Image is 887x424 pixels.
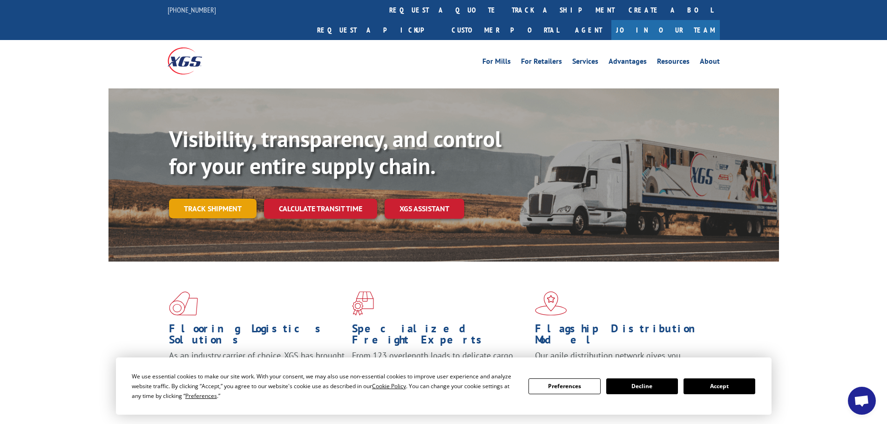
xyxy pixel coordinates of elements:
a: Request a pickup [310,20,445,40]
span: Preferences [185,392,217,400]
button: Preferences [528,378,600,394]
a: For Mills [482,58,511,68]
span: As an industry carrier of choice, XGS has brought innovation and dedication to flooring logistics... [169,350,345,383]
a: Agent [566,20,611,40]
a: XGS ASSISTANT [385,199,464,219]
a: Customer Portal [445,20,566,40]
button: Decline [606,378,678,394]
img: xgs-icon-flagship-distribution-model-red [535,291,567,316]
h1: Flagship Distribution Model [535,323,711,350]
a: Advantages [609,58,647,68]
div: Cookie Consent Prompt [116,357,772,415]
h1: Flooring Logistics Solutions [169,323,345,350]
a: Join Our Team [611,20,720,40]
div: We use essential cookies to make our site work. With your consent, we may also use non-essential ... [132,371,517,401]
img: xgs-icon-focused-on-flooring-red [352,291,374,316]
a: Resources [657,58,690,68]
a: Services [572,58,598,68]
button: Accept [684,378,755,394]
a: Track shipment [169,199,257,218]
span: Our agile distribution network gives you nationwide inventory management on demand. [535,350,706,372]
img: xgs-icon-total-supply-chain-intelligence-red [169,291,198,316]
a: About [700,58,720,68]
b: Visibility, transparency, and control for your entire supply chain. [169,124,501,180]
p: From 123 overlength loads to delicate cargo, our experienced staff knows the best way to move you... [352,350,528,391]
a: For Retailers [521,58,562,68]
a: Calculate transit time [264,199,377,219]
h1: Specialized Freight Experts [352,323,528,350]
span: Cookie Policy [372,382,406,390]
a: Open chat [848,387,876,415]
a: [PHONE_NUMBER] [168,5,216,14]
